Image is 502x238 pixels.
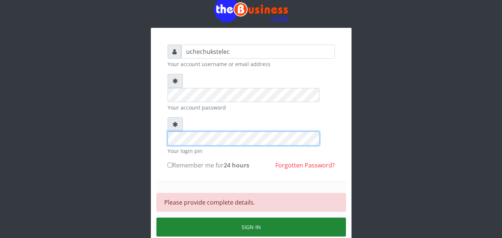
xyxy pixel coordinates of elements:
b: 24 hours [224,161,249,169]
a: Forgotten Password? [275,161,335,169]
small: Your account password [168,104,335,111]
input: Remember me for24 hours [168,163,172,167]
button: Sign in [156,218,346,237]
div: Please provide complete details. [156,193,346,212]
label: Remember me for [168,161,249,170]
input: Username or email address [181,45,335,59]
small: Your login pin [168,147,335,155]
small: Your account username or email address [168,60,335,68]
